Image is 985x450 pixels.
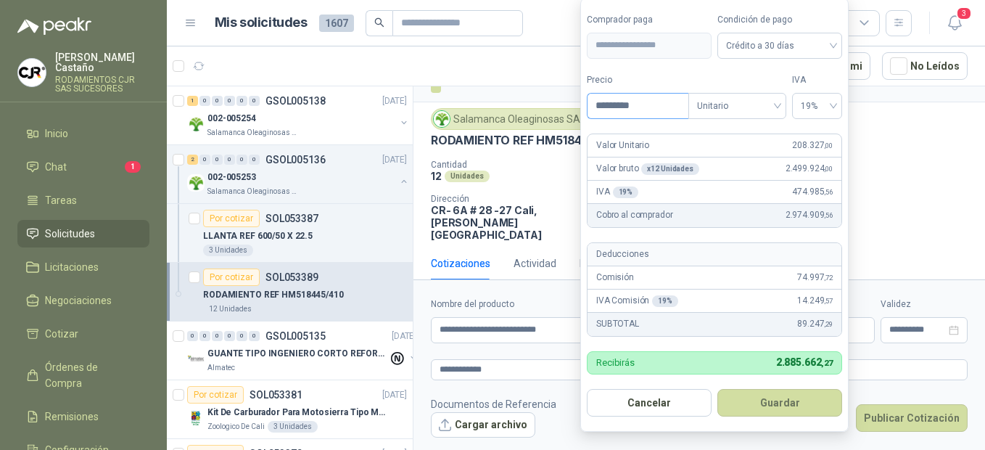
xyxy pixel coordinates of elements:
span: ,56 [824,188,833,196]
span: 474.985 [792,185,833,199]
div: 0 [212,96,223,106]
span: Cotizar [45,326,78,342]
img: Company Logo [187,409,205,427]
p: Kit De Carburador Para Motosierra Tipo M250 - Zama [207,406,388,420]
span: Inicio [45,126,68,142]
p: 002-005253 [207,171,256,184]
p: Comisión [596,271,634,285]
span: 1 [125,161,141,173]
img: Logo peakr [17,17,91,35]
p: SOL053387 [265,213,318,224]
span: Negociaciones [45,292,112,308]
p: Valor bruto [596,162,699,176]
div: 0 [249,331,260,341]
p: Almatec [207,362,235,374]
p: Documentos de Referencia [431,396,556,412]
button: 3 [941,10,968,36]
p: [DATE] [392,330,416,343]
p: [PERSON_NAME] Castaño [55,52,149,73]
div: 0 [187,331,198,341]
div: 3 Unidades [268,421,318,433]
span: 208.327 [792,139,833,152]
p: SOL053389 [265,272,318,282]
span: Órdenes de Compra [45,359,136,391]
img: Company Logo [187,174,205,192]
span: 74.997 [797,271,833,285]
button: No Leídos [882,52,968,80]
a: Chat1 [17,153,149,181]
a: Licitaciones [17,253,149,281]
span: 2.885.662 [776,356,833,368]
div: 0 [199,331,210,341]
label: Nombre del producto [431,298,672,311]
label: Precio [587,73,688,87]
span: ,27 [821,359,833,368]
span: ,56 [824,211,833,219]
a: Por cotizarSOL053389RODAMIENTO REF HM518445/41012 Unidades [167,263,413,322]
p: Dirección [431,194,588,204]
label: Comprador paga [587,13,712,27]
div: 0 [236,96,247,106]
div: 1 [187,96,198,106]
p: RODAMIENTOS CJR SAS SUCESORES [55,75,149,93]
div: Por cotizar [203,269,260,286]
a: Por cotizarSOL053387LLANTA REF 600/50 X 22.53 Unidades [167,204,413,263]
p: [DATE] [382,94,407,108]
span: 89.247 [797,317,833,331]
a: Órdenes de Compra [17,353,149,397]
a: Inicio [17,120,149,147]
span: 14.249 [797,294,833,308]
a: 1 0 0 0 0 0 GSOL005138[DATE] Company Logo002-005254Salamanca Oleaginosas SAS [187,92,410,139]
img: Company Logo [187,115,205,133]
span: ,00 [824,142,833,150]
p: SUBTOTAL [596,317,639,331]
div: 19 % [652,295,678,307]
p: IVA [596,185,638,199]
span: Remisiones [45,409,99,425]
label: Condición de pago [717,13,842,27]
span: ,57 [824,297,833,305]
a: Por cotizarSOL053381[DATE] Company LogoKit De Carburador Para Motosierra Tipo M250 - ZamaZoologic... [167,380,413,439]
span: search [374,17,384,28]
div: 0 [249,155,260,165]
span: Solicitudes [45,226,95,242]
div: 0 [199,155,210,165]
p: Deducciones [596,247,648,261]
p: [DATE] [382,388,407,402]
p: Cobro al comprador [596,208,672,222]
div: 2 [187,155,198,165]
div: Por cotizar [203,210,260,227]
div: 0 [199,96,210,106]
span: Tareas [45,192,77,208]
p: 002-005254 [207,112,256,126]
div: 0 [212,155,223,165]
button: Guardar [717,389,842,417]
img: Company Logo [187,351,205,368]
p: Valor Unitario [596,139,649,152]
a: 2 0 0 0 0 0 GSOL005136[DATE] Company Logo002-005253Salamanca Oleaginosas SAS [187,151,410,197]
p: 12 [431,170,442,182]
div: 19 % [613,187,639,198]
span: 3 [956,7,972,20]
span: Unitario [697,95,778,117]
a: 0 0 0 0 0 0 GSOL005135[DATE] Company LogoGUANTE TIPO INGENIERO CORTO REFORZADOAlmatec [187,327,419,374]
div: 0 [224,96,235,106]
span: ,29 [824,320,833,328]
div: 0 [224,331,235,341]
div: Cotizaciones [431,255,490,271]
span: Chat [45,159,67,175]
label: Validez [881,298,968,311]
a: Cotizar [17,320,149,348]
p: Cantidad [431,160,619,170]
p: Recibirás [596,358,635,367]
p: Salamanca Oleaginosas SAS [207,127,299,139]
img: Company Logo [434,111,450,127]
p: SOL053381 [250,390,302,400]
p: CR- 6A # 28 -27 Cali , [PERSON_NAME][GEOGRAPHIC_DATA] [431,204,588,241]
label: IVA [792,73,842,87]
h1: Mis solicitudes [215,12,308,33]
span: 2.974.909 [786,208,833,222]
div: Por cotizar [187,386,244,404]
button: Cargar archivo [431,412,535,438]
a: Tareas [17,187,149,214]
